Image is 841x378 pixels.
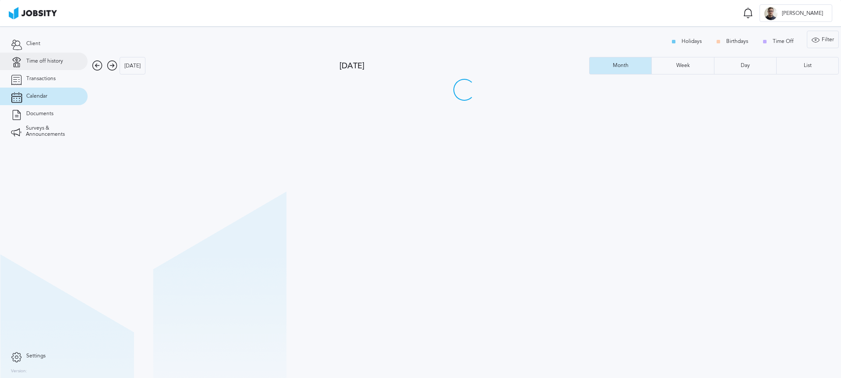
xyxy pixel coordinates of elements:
[26,353,46,359] span: Settings
[26,76,56,82] span: Transactions
[807,31,838,49] div: Filter
[608,63,633,69] div: Month
[651,57,714,74] button: Week
[764,7,777,20] div: R
[26,41,40,47] span: Client
[589,57,651,74] button: Month
[777,11,827,17] span: [PERSON_NAME]
[776,57,839,74] button: List
[120,57,145,75] div: [DATE]
[714,57,776,74] button: Day
[26,93,47,99] span: Calendar
[26,58,63,64] span: Time off history
[339,61,589,71] div: [DATE]
[807,31,839,48] button: Filter
[26,125,77,138] span: Surveys & Announcements
[799,63,816,69] div: List
[760,4,832,22] button: R[PERSON_NAME]
[26,111,53,117] span: Documents
[672,63,694,69] div: Week
[9,7,57,19] img: ab4bad089aa723f57921c736e9817d99.png
[11,369,27,374] label: Version:
[120,57,145,74] button: [DATE]
[736,63,754,69] div: Day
